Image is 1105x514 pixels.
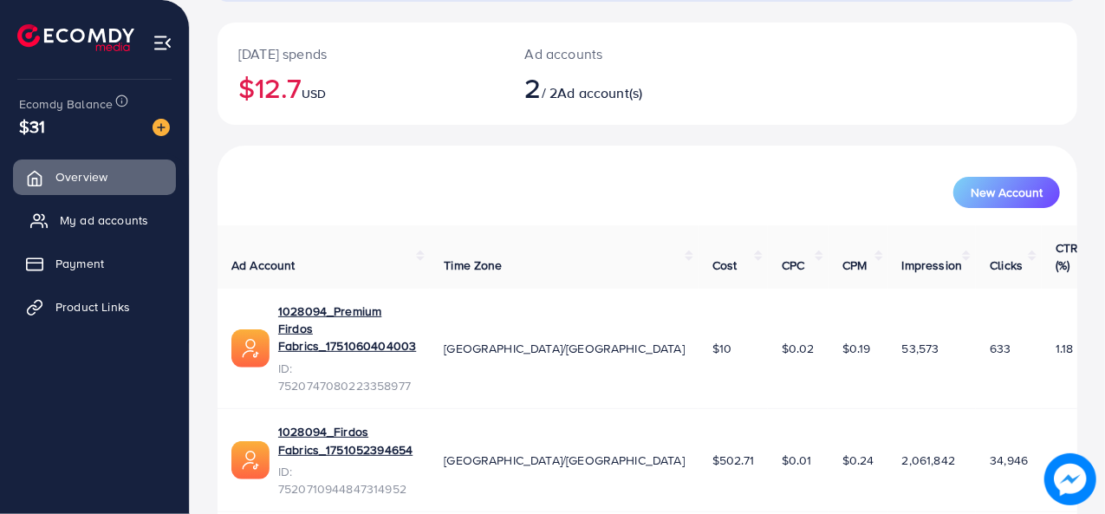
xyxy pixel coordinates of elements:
[1056,452,1077,469] span: 1.69
[525,68,542,107] span: 2
[902,257,963,274] span: Impression
[782,340,815,357] span: $0.02
[13,246,176,281] a: Payment
[444,257,502,274] span: Time Zone
[782,452,812,469] span: $0.01
[238,43,484,64] p: [DATE] spends
[557,83,642,102] span: Ad account(s)
[1056,239,1078,274] span: CTR (%)
[231,329,270,368] img: ic-ads-acc.e4c84228.svg
[19,114,45,139] span: $31
[953,177,1060,208] button: New Account
[902,452,955,469] span: 2,061,842
[842,340,871,357] span: $0.19
[13,290,176,324] a: Product Links
[231,257,296,274] span: Ad Account
[153,33,172,53] img: menu
[278,423,416,459] a: 1028094_Firdos Fabrics_1751052394654
[60,211,148,229] span: My ad accounts
[990,452,1028,469] span: 34,946
[278,303,416,355] a: 1028094_Premium Firdos Fabrics_1751060404003
[17,24,134,51] img: logo
[13,159,176,194] a: Overview
[231,441,270,479] img: ic-ads-acc.e4c84228.svg
[55,298,130,316] span: Product Links
[712,340,731,357] span: $10
[525,71,699,104] h2: / 2
[902,340,939,357] span: 53,573
[278,360,416,395] span: ID: 7520747080223358977
[278,463,416,498] span: ID: 7520710944847314952
[712,452,754,469] span: $502.71
[55,168,107,185] span: Overview
[55,255,104,272] span: Payment
[990,257,1023,274] span: Clicks
[1044,453,1096,505] img: image
[971,186,1043,198] span: New Account
[782,257,804,274] span: CPC
[13,203,176,237] a: My ad accounts
[1056,340,1074,357] span: 1.18
[990,340,1011,357] span: 633
[525,43,699,64] p: Ad accounts
[444,452,685,469] span: [GEOGRAPHIC_DATA]/[GEOGRAPHIC_DATA]
[238,71,484,104] h2: $12.7
[19,95,113,113] span: Ecomdy Balance
[153,119,170,136] img: image
[302,85,326,102] span: USD
[842,452,874,469] span: $0.24
[444,340,685,357] span: [GEOGRAPHIC_DATA]/[GEOGRAPHIC_DATA]
[712,257,738,274] span: Cost
[842,257,867,274] span: CPM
